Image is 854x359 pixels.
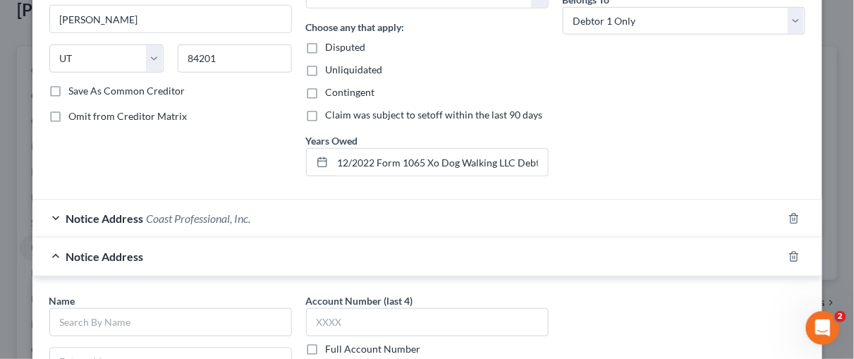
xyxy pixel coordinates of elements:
[147,212,251,225] span: Coast Professional, Inc.
[333,149,548,176] input: --
[66,250,144,263] span: Notice Address
[49,295,75,307] span: Name
[326,342,421,356] label: Full Account Number
[69,110,188,122] span: Omit from Creditor Matrix
[326,109,543,121] span: Claim was subject to setoff within the last 90 days
[306,308,549,336] input: XXXX
[306,293,413,308] label: Account Number (last 4)
[835,311,846,322] span: 2
[326,63,383,75] span: Unliquidated
[178,44,292,73] input: Enter zip...
[326,86,375,98] span: Contingent
[306,20,405,35] label: Choose any that apply:
[306,133,358,148] label: Years Owed
[66,212,144,225] span: Notice Address
[326,41,366,53] span: Disputed
[50,6,291,32] input: Enter city...
[69,84,185,98] label: Save As Common Creditor
[806,311,840,345] iframe: Intercom live chat
[49,308,292,336] input: Search By Name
